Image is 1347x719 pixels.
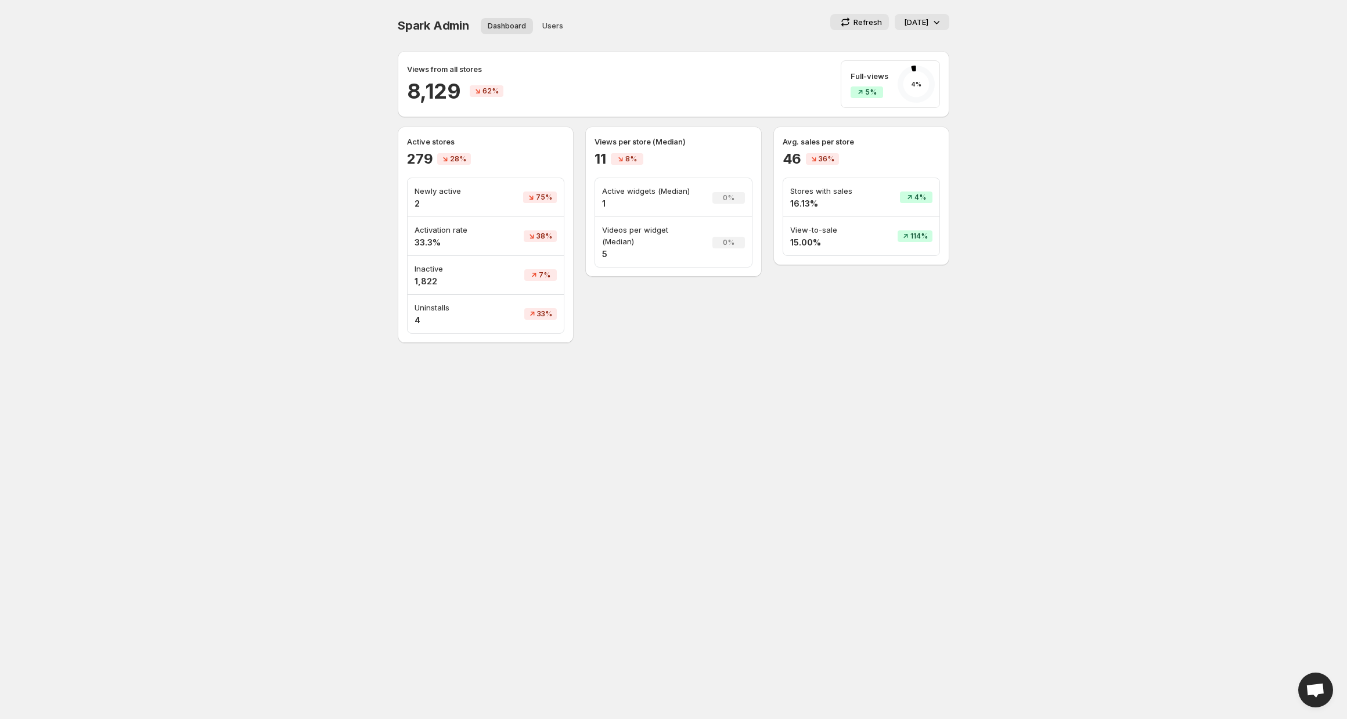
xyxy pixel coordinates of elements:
h2: 46 [783,150,802,168]
span: 8% [625,154,637,164]
span: 0% [723,238,734,247]
p: Avg. sales per store [783,136,940,147]
p: Inactive [415,263,492,274]
button: Dashboard overview [481,18,533,34]
p: View-to-sale [790,224,871,236]
div: Open chat [1298,673,1333,707]
span: Users [542,21,563,31]
span: Spark Admin [398,19,469,32]
p: Full-views [851,70,888,82]
h2: 279 [407,150,433,168]
p: Newly active [415,185,492,197]
span: 28% [450,154,466,164]
span: Dashboard [488,21,526,31]
p: Videos per widget (Median) [602,224,698,247]
h4: 1 [602,198,698,209]
span: 7% [539,270,550,280]
p: [DATE] [904,16,928,28]
span: 114% [910,232,928,241]
span: 75% [536,193,552,202]
span: 0% [723,193,734,203]
h2: 8,129 [407,77,460,105]
span: 36% [819,154,834,164]
p: Refresh [853,16,882,28]
p: Activation rate [415,224,492,236]
p: Views per store (Median) [595,136,752,147]
p: Uninstalls [415,302,492,313]
button: Refresh [830,14,889,30]
h4: 2 [415,198,492,209]
p: Active stores [407,136,564,147]
h4: 1,822 [415,276,492,287]
p: Views from all stores [407,63,482,75]
button: [DATE] [895,14,949,30]
span: 38% [536,232,552,241]
span: 5% [865,88,877,97]
span: 4% [914,193,926,202]
p: Stores with sales [790,185,871,197]
h4: 15.00% [790,237,871,248]
button: User management [535,18,570,34]
h4: 4 [415,315,492,326]
p: Active widgets (Median) [602,185,698,197]
h2: 11 [595,150,606,168]
h4: 5 [602,248,698,260]
h4: 33.3% [415,237,492,248]
span: 62% [482,86,499,96]
h4: 16.13% [790,198,871,209]
span: 33% [537,309,552,319]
